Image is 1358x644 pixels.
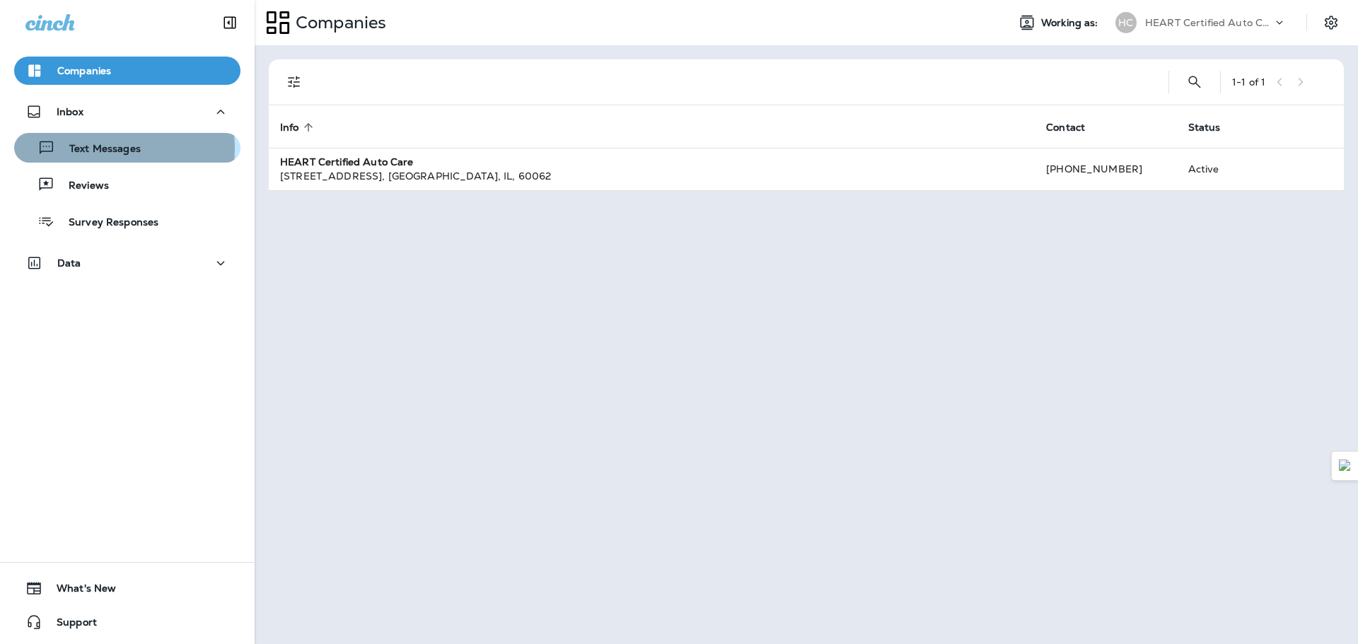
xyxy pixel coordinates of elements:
[57,257,81,269] p: Data
[54,216,158,230] p: Survey Responses
[14,98,240,126] button: Inbox
[1188,121,1239,134] span: Status
[280,122,299,134] span: Info
[14,574,240,602] button: What's New
[57,106,83,117] p: Inbox
[14,608,240,636] button: Support
[210,8,250,37] button: Collapse Sidebar
[1145,17,1272,28] p: HEART Certified Auto Care
[1177,148,1267,190] td: Active
[42,616,97,633] span: Support
[280,156,414,168] strong: HEART Certified Auto Care
[280,121,318,134] span: Info
[1041,17,1101,29] span: Working as:
[14,249,240,277] button: Data
[1115,12,1137,33] div: HC
[1046,122,1085,134] span: Contact
[54,180,109,193] p: Reviews
[55,143,141,156] p: Text Messages
[280,169,1023,183] div: [STREET_ADDRESS] , [GEOGRAPHIC_DATA] , IL , 60062
[1318,10,1344,35] button: Settings
[1180,68,1209,96] button: Search Companies
[290,12,386,33] p: Companies
[280,68,308,96] button: Filters
[14,170,240,199] button: Reviews
[14,133,240,163] button: Text Messages
[1232,76,1265,88] div: 1 - 1 of 1
[1339,459,1352,472] img: Detect Auto
[1188,122,1221,134] span: Status
[57,65,111,76] p: Companies
[14,57,240,85] button: Companies
[14,206,240,236] button: Survey Responses
[1035,148,1176,190] td: [PHONE_NUMBER]
[1046,121,1103,134] span: Contact
[42,582,116,599] span: What's New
